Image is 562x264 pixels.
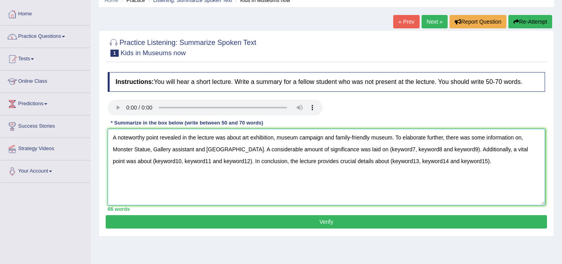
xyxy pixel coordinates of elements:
div: * Summarize in the box below (write between 50 and 70 words) [108,119,266,127]
a: Practice Questions [0,26,90,45]
a: Online Class [0,71,90,90]
a: Your Account [0,160,90,180]
a: Tests [0,48,90,68]
a: Strategy Videos [0,138,90,158]
a: Predictions [0,93,90,113]
a: Success Stories [0,115,90,135]
a: Next » [422,15,448,28]
a: Home [0,3,90,23]
button: Verify [106,215,547,229]
b: Instructions: [116,78,154,85]
div: 66 words [108,205,545,213]
small: Kids in Museums now [121,49,186,57]
span: 1 [110,50,119,57]
button: Report Question [450,15,506,28]
a: « Prev [393,15,419,28]
h4: You will hear a short lecture. Write a summary for a fellow student who was not present at the le... [108,72,545,92]
h2: Practice Listening: Summarize Spoken Text [108,37,256,57]
button: Re-Attempt [508,15,552,28]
